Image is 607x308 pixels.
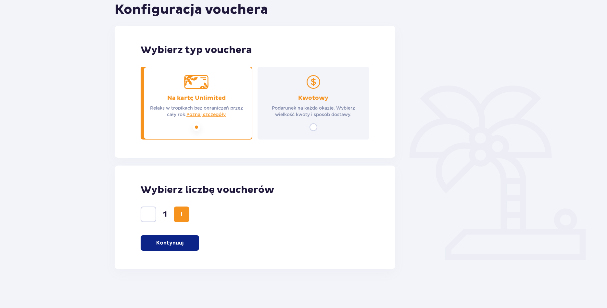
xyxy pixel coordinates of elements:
a: Poznaj szczegóły [186,111,226,118]
p: Na kartę Unlimited [167,94,226,102]
span: 1 [158,209,172,219]
p: Podarunek na każdą okazję. Wybierz wielkość kwoty i sposób dostawy. [263,105,363,118]
button: Kontynuuj [141,235,199,251]
button: Zmniejsz [141,207,156,222]
p: Wybierz typ vouchera [141,44,370,56]
p: Wybierz liczbę voucherów [141,184,370,196]
p: Relaks w tropikach bez ograniczeń przez cały rok. [146,105,247,118]
p: Kwotowy [298,94,328,102]
h1: Konfiguracja vouchera [115,2,268,18]
p: Kontynuuj [156,239,183,247]
button: Zwiększ [174,207,189,222]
